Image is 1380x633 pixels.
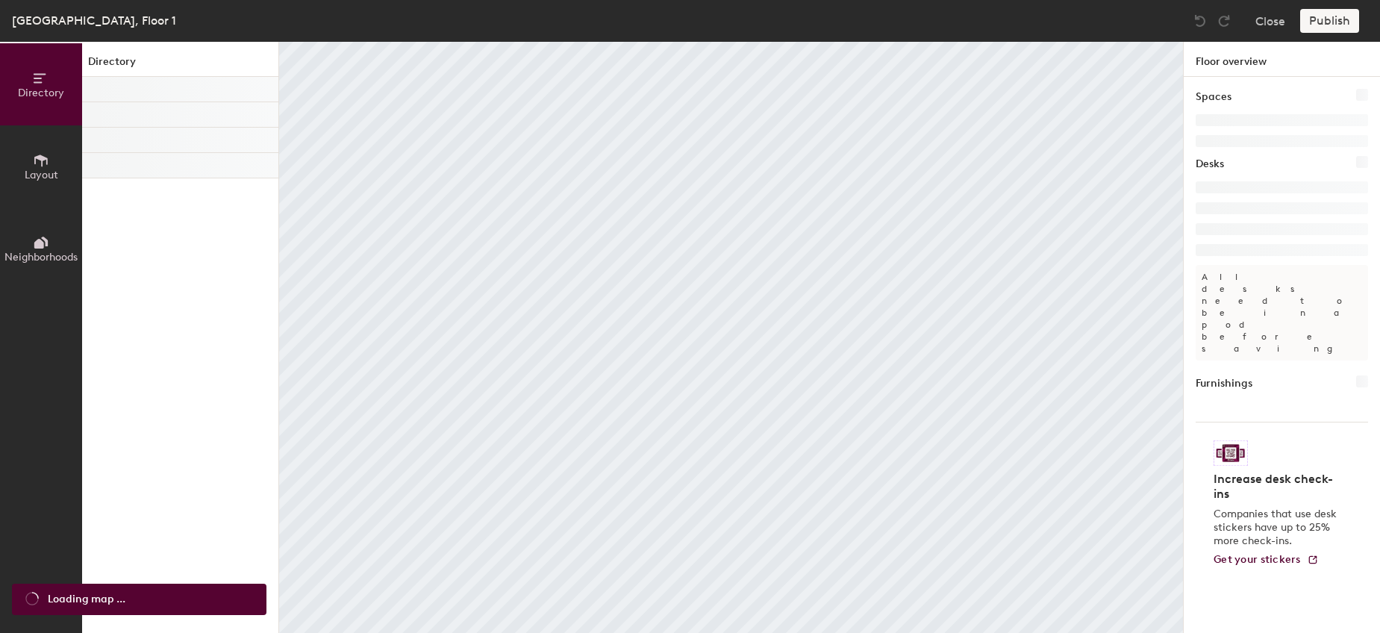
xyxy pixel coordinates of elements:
div: [GEOGRAPHIC_DATA], Floor 1 [12,11,176,30]
span: Get your stickers [1214,553,1301,566]
p: All desks need to be in a pod before saving [1196,265,1368,361]
h1: Desks [1196,156,1224,172]
h1: Directory [82,54,278,77]
h1: Floor overview [1184,42,1380,77]
img: Redo [1217,13,1231,28]
span: Neighborhoods [4,251,78,264]
p: Companies that use desk stickers have up to 25% more check-ins. [1214,508,1341,548]
img: Sticker logo [1214,440,1248,466]
a: Get your stickers [1214,554,1319,567]
h1: Spaces [1196,89,1231,105]
h4: Increase desk check-ins [1214,472,1341,502]
canvas: Map [279,42,1183,633]
img: Undo [1193,13,1208,28]
span: Layout [25,169,58,181]
button: Close [1255,9,1285,33]
span: Directory [18,87,64,99]
h1: Furnishings [1196,375,1252,392]
span: Loading map ... [48,591,125,608]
